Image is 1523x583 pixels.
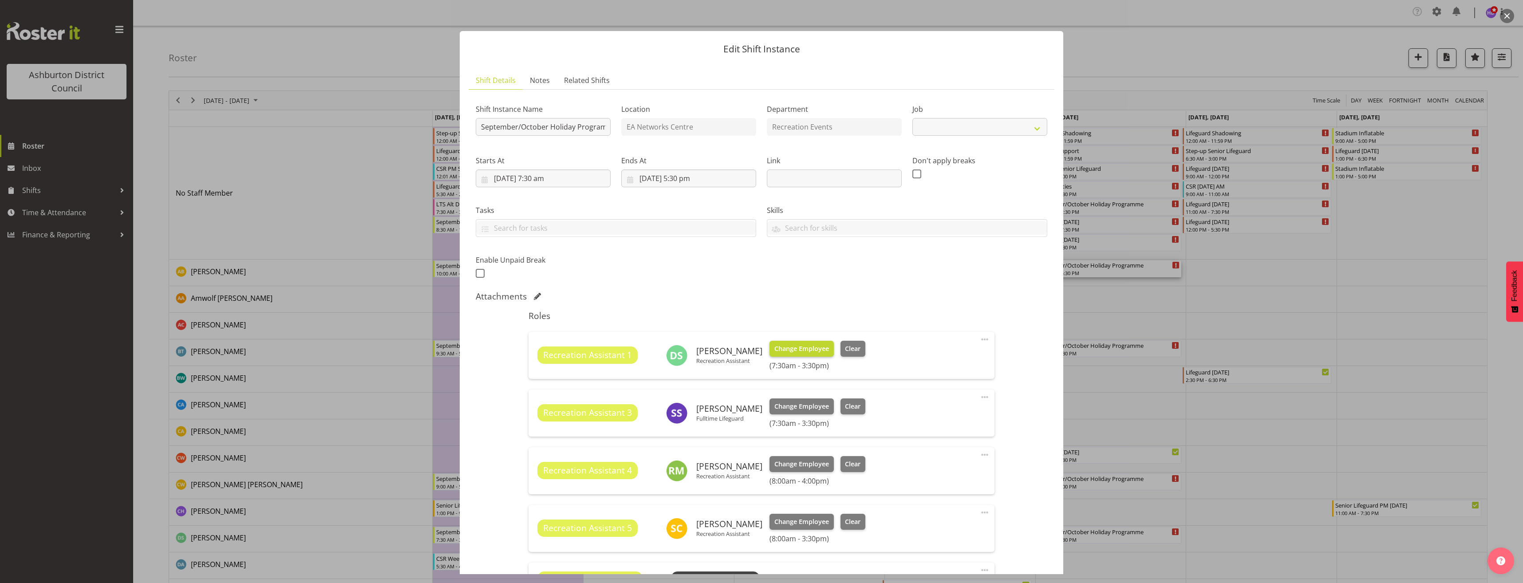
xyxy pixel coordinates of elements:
[845,402,860,411] span: Clear
[564,75,610,86] span: Related Shifts
[696,519,762,529] h6: [PERSON_NAME]
[840,398,866,414] button: Clear
[621,104,756,114] label: Location
[767,104,902,114] label: Department
[1496,556,1505,565] img: help-xxl-2.png
[769,419,865,428] h6: (7:30am - 3:30pm)
[621,155,756,166] label: Ends At
[767,221,1047,235] input: Search for skills
[696,415,762,422] p: Fulltime Lifeguard
[476,104,611,114] label: Shift Instance Name
[621,169,756,187] input: Click to select...
[543,349,632,362] span: Recreation Assistant 1
[696,357,762,364] p: Recreation Assistant
[666,460,687,481] img: rose-mckay11084.jpg
[666,402,687,424] img: sawyer-stewart6152.jpg
[666,345,687,366] img: darlene-swim-school5509.jpg
[543,522,632,535] span: Recreation Assistant 5
[840,514,866,530] button: Clear
[469,44,1054,54] p: Edit Shift Instance
[774,402,829,411] span: Change Employee
[774,517,829,527] span: Change Employee
[696,473,762,480] p: Recreation Assistant
[476,169,611,187] input: Click to select...
[476,118,611,136] input: Shift Instance Name
[774,459,829,469] span: Change Employee
[769,341,834,357] button: Change Employee
[476,75,516,86] span: Shift Details
[769,361,865,370] h6: (7:30am - 3:30pm)
[774,344,829,354] span: Change Employee
[845,459,860,469] span: Clear
[476,255,611,265] label: Enable Unpaid Break
[840,456,866,472] button: Clear
[769,456,834,472] button: Change Employee
[912,155,1047,166] label: Don't apply breaks
[476,155,611,166] label: Starts At
[767,155,902,166] label: Link
[845,517,860,527] span: Clear
[696,404,762,414] h6: [PERSON_NAME]
[1511,270,1519,301] span: Feedback
[543,464,632,477] span: Recreation Assistant 4
[696,461,762,471] h6: [PERSON_NAME]
[845,344,860,354] span: Clear
[696,530,762,537] p: Recreation Assistant
[769,534,865,543] h6: (8:00am - 3:30pm)
[769,398,834,414] button: Change Employee
[476,221,756,235] input: Search for tasks
[666,518,687,539] img: stella-clyne8785.jpg
[476,205,756,216] label: Tasks
[769,477,865,485] h6: (8:00am - 4:00pm)
[840,341,866,357] button: Clear
[767,205,1047,216] label: Skills
[529,311,994,321] h5: Roles
[696,346,762,356] h6: [PERSON_NAME]
[530,75,550,86] span: Notes
[769,514,834,530] button: Change Employee
[476,291,527,302] h5: Attachments
[912,104,1047,114] label: Job
[1506,261,1523,322] button: Feedback - Show survey
[543,406,632,419] span: Recreation Assistant 3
